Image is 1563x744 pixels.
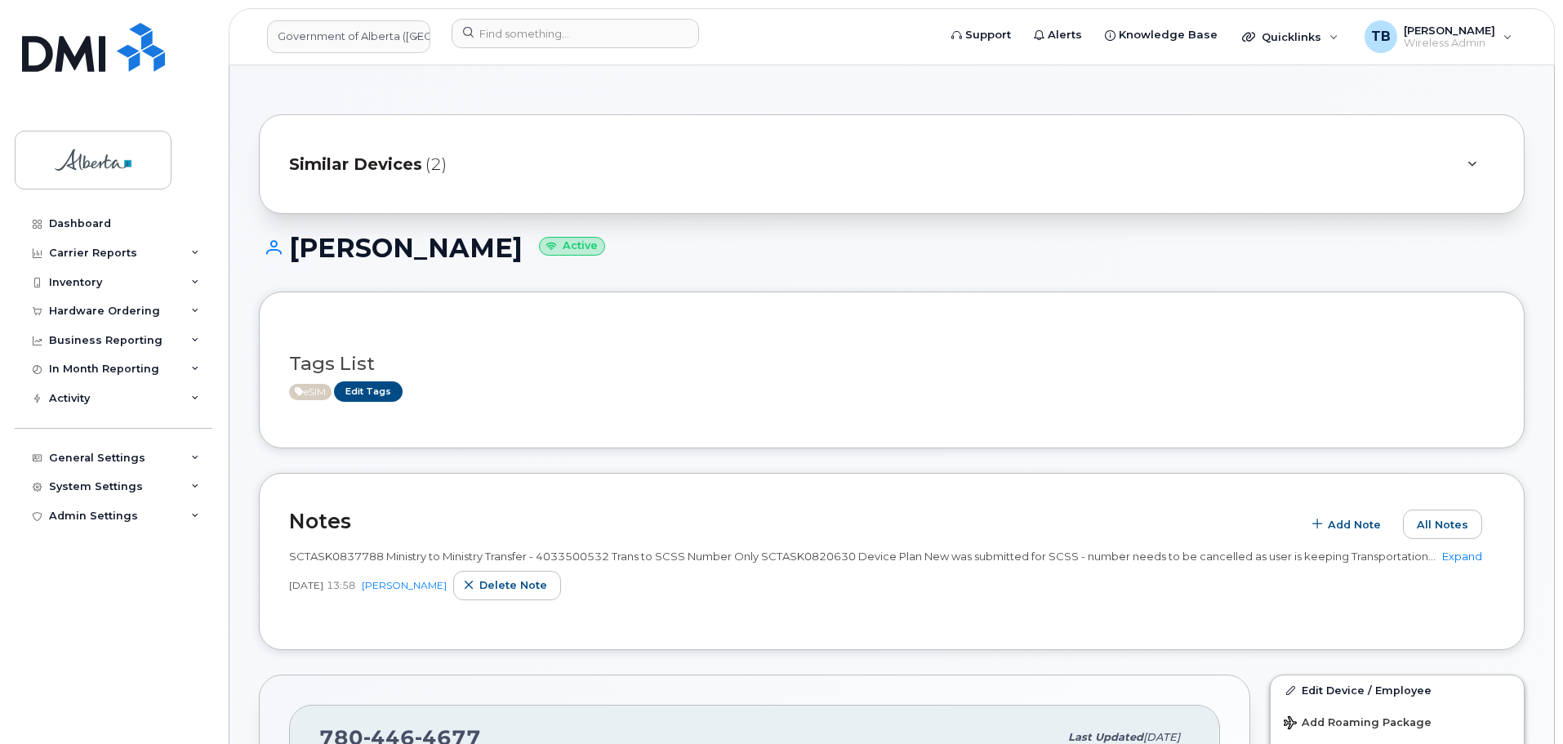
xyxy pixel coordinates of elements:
span: Last updated [1068,731,1143,743]
h1: [PERSON_NAME] [259,234,1525,262]
button: Add Note [1302,510,1395,539]
a: Edit Device / Employee [1271,675,1524,705]
button: All Notes [1403,510,1482,539]
span: 13:58 [327,578,355,592]
span: [DATE] [1143,731,1180,743]
span: [DATE] [289,578,323,592]
a: [PERSON_NAME] [362,579,447,591]
span: Add Roaming Package [1284,716,1432,732]
h3: Tags List [289,354,1494,374]
span: Similar Devices [289,153,422,176]
span: Active [289,384,332,400]
span: SCTASK0837788 Ministry to Ministry Transfer - 4033500532 Trans to SCSS Number Only SCTASK0820630 ... [289,550,1436,563]
span: All Notes [1417,517,1468,532]
span: Delete note [479,577,547,593]
span: (2) [425,153,447,176]
a: Edit Tags [334,381,403,402]
button: Add Roaming Package [1271,705,1524,738]
button: Delete note [453,571,561,600]
span: Add Note [1328,517,1381,532]
small: Active [539,237,605,256]
a: Expand [1442,550,1482,563]
h2: Notes [289,509,1294,533]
